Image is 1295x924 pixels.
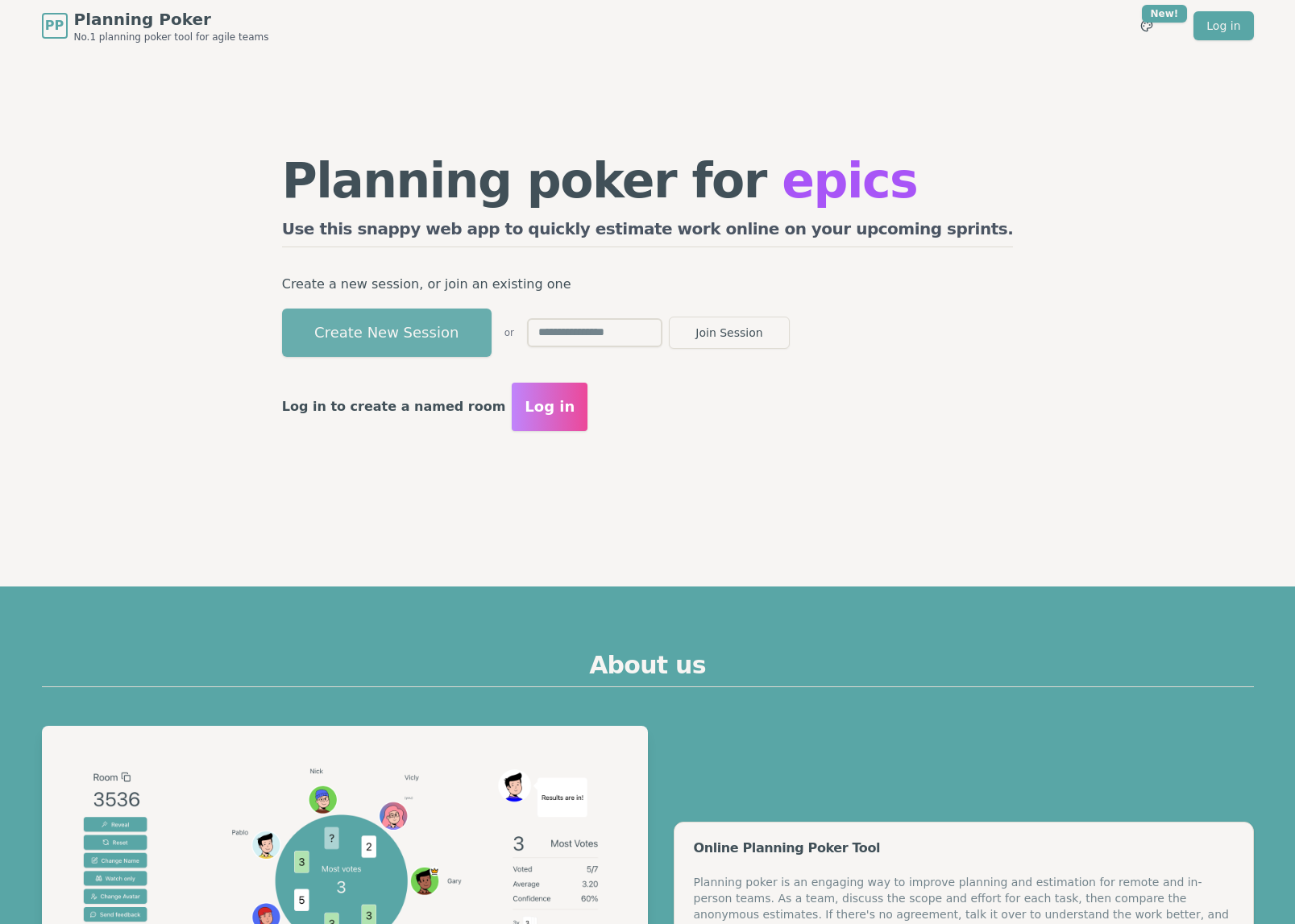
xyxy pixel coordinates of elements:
span: or [504,326,514,339]
span: No.1 planning poker tool for agile teams [74,31,269,44]
button: Join Session [669,317,790,349]
button: Create New Session [282,309,492,357]
span: PP [45,16,64,35]
button: New! [1132,11,1161,40]
a: PPPlanning PokerNo.1 planning poker tool for agile teams [42,8,269,44]
span: epics [782,152,917,209]
h2: About us [42,651,1254,687]
h1: Planning poker for [282,156,1014,205]
span: Log in [525,396,575,418]
p: Create a new session, or join an existing one [282,273,1014,296]
button: Log in [512,383,587,431]
span: Planning Poker [74,8,269,31]
div: Online Planning Poker Tool [694,842,1234,855]
a: Log in [1193,11,1253,40]
h2: Use this snappy web app to quickly estimate work online on your upcoming sprints. [282,218,1014,247]
p: Log in to create a named room [282,396,506,418]
div: New! [1142,5,1188,23]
